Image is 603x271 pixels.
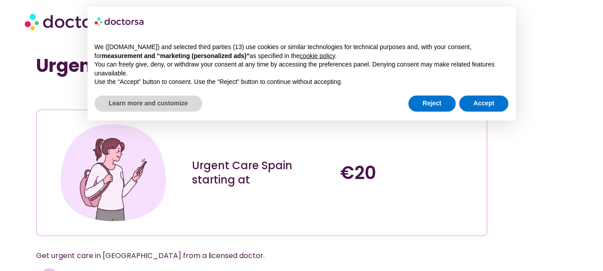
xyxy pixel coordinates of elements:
img: logo [95,14,145,29]
strong: measurement and “marketing (personalized ads)” [102,52,250,59]
h4: €20 [340,162,479,183]
p: We ([DOMAIN_NAME]) and selected third parties (13) use cookies or similar technologies for techni... [95,43,509,60]
h1: Urgent Care Near Me [GEOGRAPHIC_DATA] [36,55,487,76]
iframe: Customer reviews powered by Trustpilot [41,90,175,100]
button: Accept [459,96,509,112]
img: Illustration depicting a young woman in a casual outfit, engaged with her smartphone. She has a p... [58,117,169,229]
button: Reject [408,96,456,112]
p: You can freely give, deny, or withdraw your consent at any time by accessing the preferences pane... [95,60,509,78]
a: cookie policy [299,52,335,59]
p: Use the “Accept” button to consent. Use the “Reject” button to continue without accepting. [95,78,509,87]
button: Learn more and customize [95,96,202,112]
div: Urgent Care Spain starting at [192,158,331,187]
p: Get urgent care in [GEOGRAPHIC_DATA] from a licensed doctor. [36,250,466,262]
